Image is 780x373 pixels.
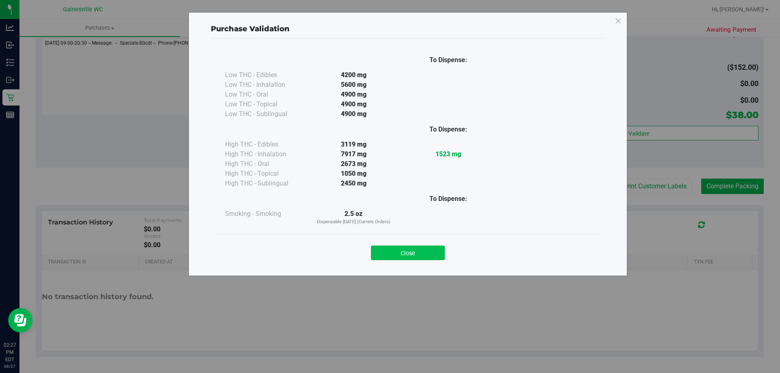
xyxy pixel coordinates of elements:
div: Low THC - Inhalation [225,80,306,90]
div: High THC - Sublingual [225,179,306,188]
div: 3119 mg [306,140,401,149]
div: 1050 mg [306,169,401,179]
div: 2673 mg [306,159,401,169]
div: Smoking - Smoking [225,209,306,219]
button: Close [371,246,445,260]
div: High THC - Oral [225,159,306,169]
div: 2.5 oz [306,209,401,226]
div: Low THC - Sublingual [225,109,306,119]
div: 4900 mg [306,99,401,109]
div: Low THC - Oral [225,90,306,99]
div: To Dispense: [401,125,496,134]
div: To Dispense: [401,55,496,65]
p: Dispensable [DATE] (Current Orders) [306,219,401,226]
div: To Dispense: [401,194,496,204]
div: High THC - Edibles [225,140,306,149]
div: 7917 mg [306,149,401,159]
div: Low THC - Topical [225,99,306,109]
div: 4200 mg [306,70,401,80]
div: 2450 mg [306,179,401,188]
iframe: Resource center [8,308,32,332]
strong: 1523 mg [435,150,461,158]
div: High THC - Inhalation [225,149,306,159]
div: 5600 mg [306,80,401,90]
span: Purchase Validation [211,24,290,33]
div: 4900 mg [306,90,401,99]
div: Low THC - Edibles [225,70,306,80]
div: High THC - Topical [225,169,306,179]
div: 4900 mg [306,109,401,119]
